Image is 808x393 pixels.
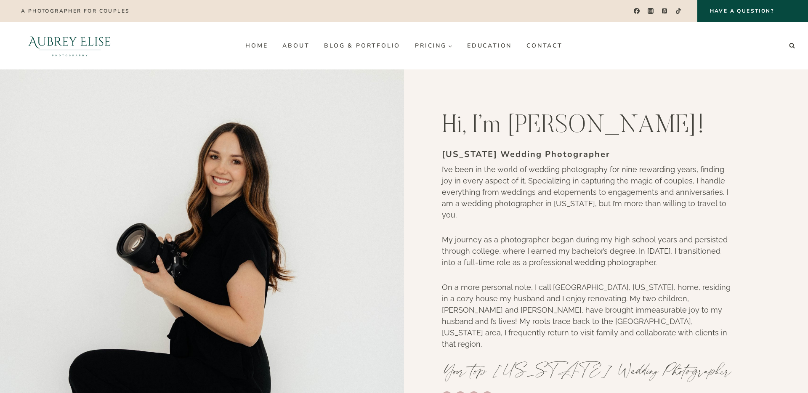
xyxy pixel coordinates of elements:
p: My journey as a photographer began during my high school years and persisted through college, whe... [442,234,732,268]
a: Pricing [408,39,460,53]
a: Facebook [630,5,643,17]
a: Pinterest [659,5,671,17]
a: Blog & Portfolio [317,39,408,53]
a: Education [460,39,519,53]
h1: [US_STATE] Wedding Photographer [442,149,732,159]
a: Instagram [645,5,657,17]
p: Your top [US_STATE] Wedding Photographer [442,363,732,378]
p: A photographer for couples [21,8,129,14]
a: Home [238,39,275,53]
a: TikTok [672,5,685,17]
a: Contact [519,39,570,53]
p: I’ve been in the world of wedding photography for nine rewarding years, finding joy in every aspe... [442,164,732,220]
nav: Primary [238,39,570,53]
span: Pricing [415,42,452,49]
button: View Search Form [786,40,798,52]
a: About [275,39,317,53]
img: Aubrey Elise Photography [10,22,129,69]
p: Hi, I’m [PERSON_NAME]! [442,107,732,145]
p: On a more personal note, I call [GEOGRAPHIC_DATA], [US_STATE], home, residing in a cozy house my ... [442,281,732,350]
